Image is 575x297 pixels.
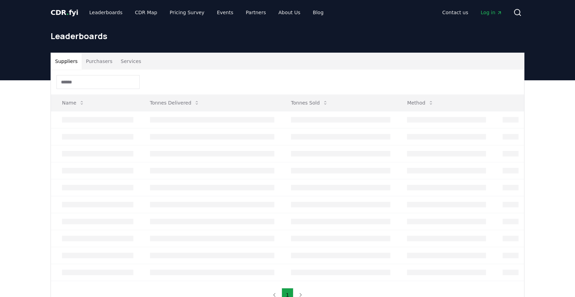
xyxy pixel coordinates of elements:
nav: Main [84,6,329,19]
h1: Leaderboards [51,30,524,42]
button: Services [117,53,145,70]
span: . [67,8,69,17]
nav: Main [437,6,508,19]
a: CDR Map [130,6,163,19]
span: CDR fyi [51,8,78,17]
button: Tonnes Delivered [144,96,205,110]
a: Events [211,6,239,19]
button: Name [56,96,90,110]
a: Log in [475,6,508,19]
span: Log in [481,9,502,16]
a: Partners [240,6,272,19]
a: Contact us [437,6,474,19]
a: Leaderboards [84,6,128,19]
button: Suppliers [51,53,82,70]
a: Blog [307,6,329,19]
button: Method [401,96,439,110]
a: Pricing Survey [164,6,210,19]
a: About Us [273,6,306,19]
button: Tonnes Sold [285,96,334,110]
a: CDR.fyi [51,8,78,17]
button: Purchasers [82,53,117,70]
